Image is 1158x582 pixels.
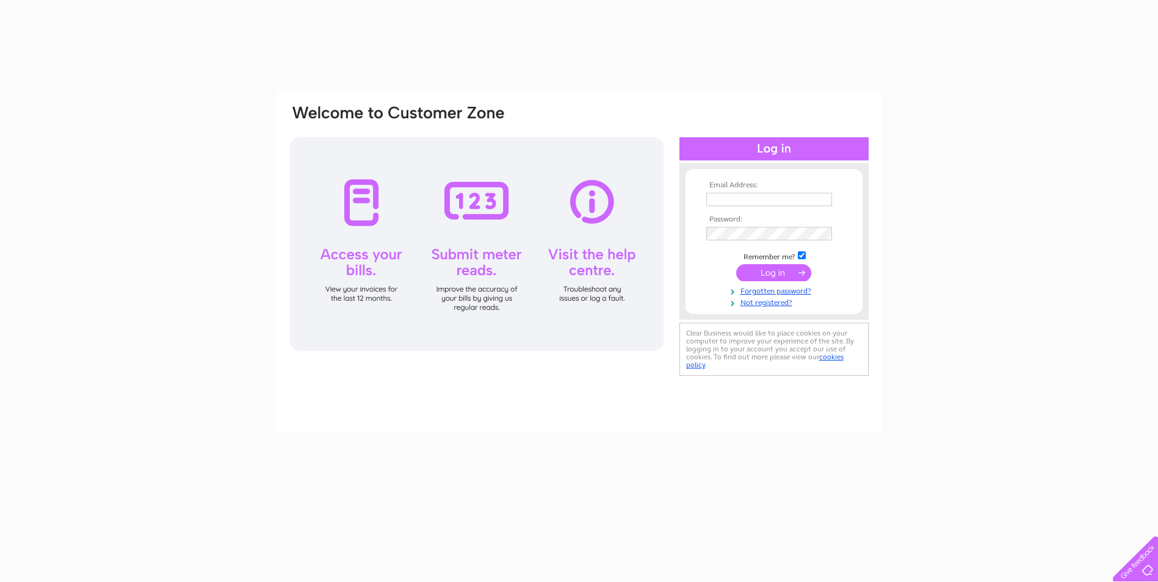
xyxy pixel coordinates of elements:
[679,323,869,376] div: Clear Business would like to place cookies on your computer to improve your experience of the sit...
[706,284,845,296] a: Forgotten password?
[706,296,845,307] a: Not registered?
[703,181,845,190] th: Email Address:
[703,215,845,224] th: Password:
[736,264,811,281] input: Submit
[703,250,845,262] td: Remember me?
[686,353,844,369] a: cookies policy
